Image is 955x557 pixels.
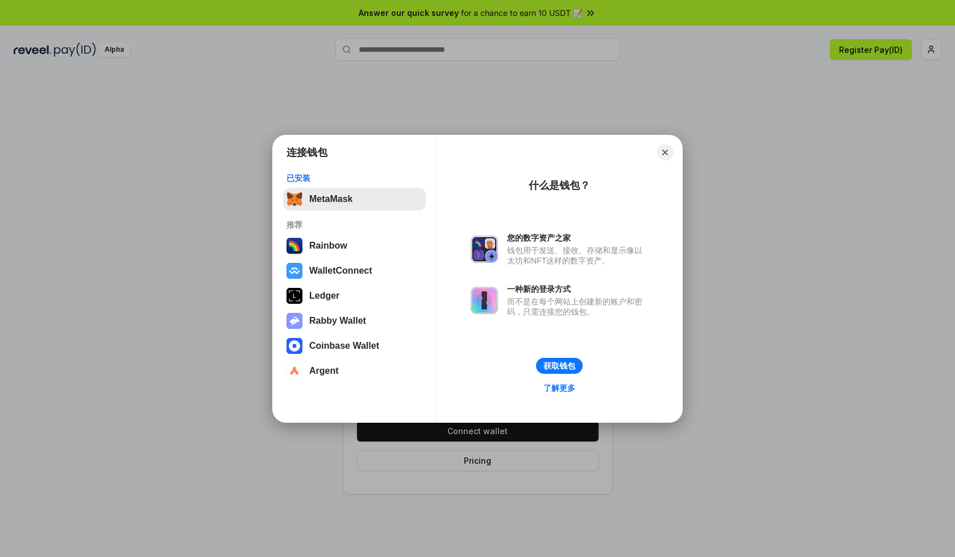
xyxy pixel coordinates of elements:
[309,341,379,351] div: Coinbase Wallet
[283,310,426,332] button: Rabby Wallet
[286,338,302,354] img: svg+xml,%3Csvg%20width%3D%2228%22%20height%3D%2228%22%20viewBox%3D%220%200%2028%2028%22%20fill%3D...
[507,245,648,266] div: 钱包用于发送、接收、存储和显示像以太坊和NFT这样的数字资产。
[283,284,426,307] button: Ledger
[471,287,498,314] img: svg+xml,%3Csvg%20xmlns%3D%22http%3A%2F%2Fwww.w3.org%2F2000%2Fsvg%22%20fill%3D%22none%22%20viewBox...
[286,263,302,279] img: svg+xml,%3Csvg%20width%3D%2228%22%20height%3D%2228%22%20viewBox%3D%220%200%2028%2028%22%20fill%3D...
[286,173,422,183] div: 已安装
[309,316,366,326] div: Rabby Wallet
[543,361,575,371] div: 获取钱包
[286,238,302,254] img: svg+xml,%3Csvg%20width%3D%22120%22%20height%3D%22120%22%20viewBox%3D%220%200%20120%20120%22%20fil...
[283,188,426,211] button: MetaMask
[283,335,426,357] button: Coinbase Wallet
[286,363,302,379] img: svg+xml,%3Csvg%20width%3D%2228%22%20height%3D%2228%22%20viewBox%3D%220%200%2028%2028%22%20fill%3D...
[283,234,426,257] button: Rainbow
[536,358,583,374] button: 获取钱包
[309,194,352,204] div: MetaMask
[543,383,575,393] div: 了解更多
[507,233,648,243] div: 您的数字资产之家
[286,146,327,159] h1: 连接钱包
[471,236,498,263] img: svg+xml,%3Csvg%20xmlns%3D%22http%3A%2F%2Fwww.w3.org%2F2000%2Fsvg%22%20fill%3D%22none%22%20viewBox...
[309,241,347,251] div: Rainbow
[529,179,590,192] div: 什么是钱包？
[537,381,582,395] a: 了解更多
[309,266,372,276] div: WalletConnect
[286,220,422,230] div: 推荐
[507,296,648,317] div: 而不是在每个网站上创建新的账户和密码，只需连接您的钱包。
[309,366,339,376] div: Argent
[657,145,673,160] button: Close
[286,191,302,207] img: svg+xml,%3Csvg%20fill%3D%22none%22%20height%3D%2233%22%20viewBox%3D%220%200%2035%2033%22%20width%...
[286,288,302,304] img: svg+xml,%3Csvg%20xmlns%3D%22http%3A%2F%2Fwww.w3.org%2F2000%2Fsvg%22%20width%3D%2228%22%20height%3...
[283,360,426,382] button: Argent
[309,291,339,301] div: Ledger
[283,259,426,282] button: WalletConnect
[286,313,302,329] img: svg+xml,%3Csvg%20xmlns%3D%22http%3A%2F%2Fwww.w3.org%2F2000%2Fsvg%22%20fill%3D%22none%22%20viewBox...
[507,284,648,294] div: 一种新的登录方式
